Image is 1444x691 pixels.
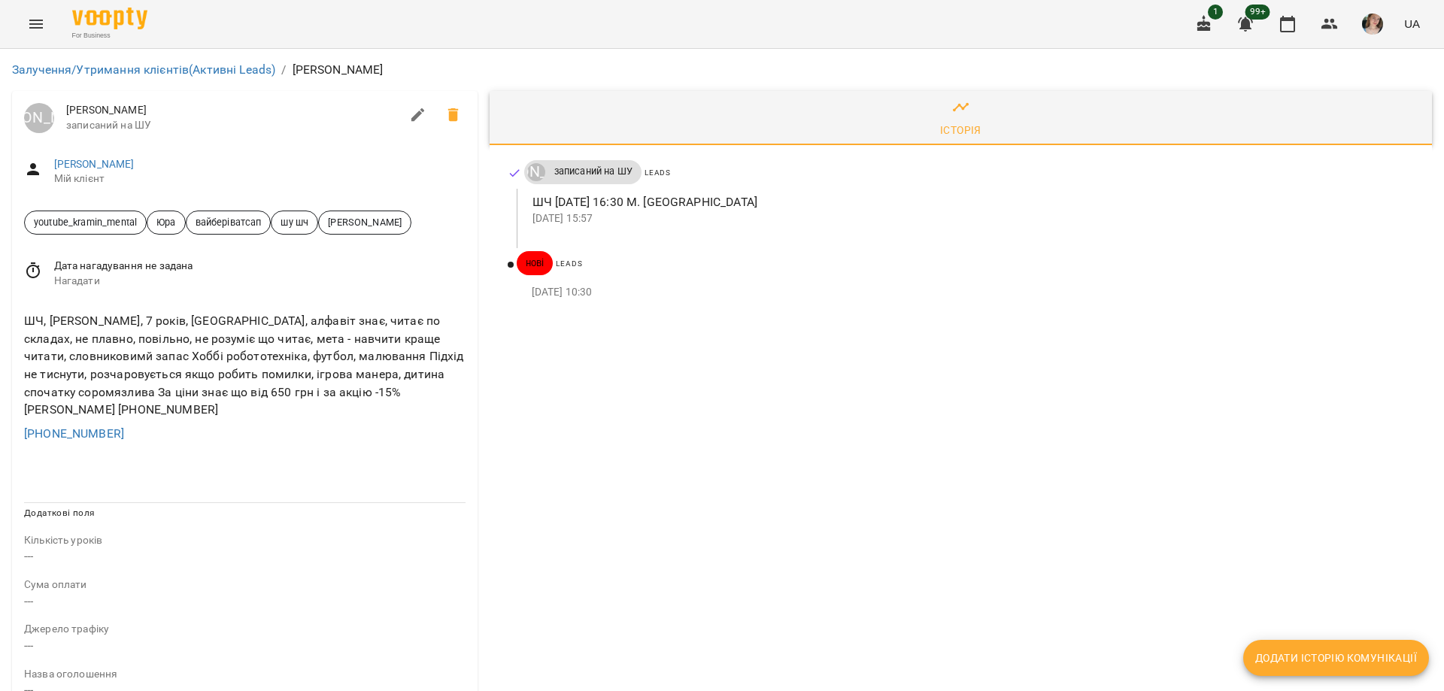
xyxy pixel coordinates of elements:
[940,121,981,139] div: Історія
[147,215,184,229] span: Юра
[24,508,95,518] span: Додаткові поля
[25,215,146,229] span: youtube_kramin_mental
[24,426,124,441] a: [PHONE_NUMBER]
[545,165,642,178] span: записаний на ШУ
[24,577,466,593] p: field-description
[1398,10,1426,38] button: UA
[12,61,1432,79] nav: breadcrumb
[532,285,1408,300] p: [DATE] 10:30
[1245,5,1270,20] span: 99+
[24,103,54,133] div: Юрій Тимочко
[1255,649,1417,667] span: Додати історію комунікації
[54,259,466,274] span: Дата нагадування не задана
[532,193,1408,211] p: ШЧ [DATE] 16:30 М. [GEOGRAPHIC_DATA]
[187,215,271,229] span: вайберіватсап
[24,622,466,637] p: field-description
[1243,640,1429,676] button: Додати історію комунікації
[24,667,466,682] p: field-description
[281,61,286,79] li: /
[556,259,582,268] span: Leads
[24,593,466,611] p: ---
[319,215,411,229] span: [PERSON_NAME]
[1208,5,1223,20] span: 1
[1362,14,1383,35] img: 6afb9eb6cc617cb6866001ac461bd93f.JPG
[54,171,466,186] span: Мій клієнт
[72,31,147,41] span: For Business
[66,118,400,133] span: записаний на ШУ
[524,163,545,181] a: [PERSON_NAME]
[1404,16,1420,32] span: UA
[517,256,554,270] span: нові
[54,274,466,289] span: Нагадати
[24,637,466,655] p: ---
[24,103,54,133] a: [PERSON_NAME]
[54,158,135,170] a: [PERSON_NAME]
[24,533,466,548] p: field-description
[72,8,147,29] img: Voopty Logo
[532,211,1408,226] p: [DATE] 15:57
[293,61,384,79] p: [PERSON_NAME]
[12,62,275,77] a: Залучення/Утримання клієнтів(Активні Leads)
[527,163,545,181] div: Юрій Тимочко
[66,103,400,118] span: [PERSON_NAME]
[21,309,469,421] div: ШЧ, [PERSON_NAME], 7 років, [GEOGRAPHIC_DATA], алфавіт знає, читає по складах, не плавно, повільн...
[18,6,54,42] button: Menu
[272,215,317,229] span: шу шч
[645,168,671,177] span: Leads
[24,547,466,565] p: ---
